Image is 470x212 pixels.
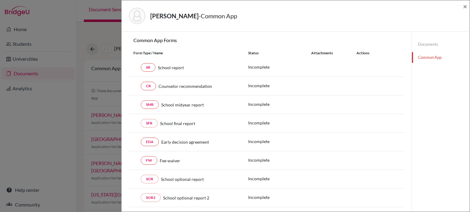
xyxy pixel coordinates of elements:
[463,2,467,11] span: ×
[158,64,184,71] span: School report
[349,50,387,56] div: Actions
[141,156,157,165] a: FW
[199,12,237,20] span: - Common App
[463,3,467,10] button: Close
[248,82,311,89] p: Incomplete
[160,157,180,164] span: Fee waiver
[141,63,155,72] a: SR
[129,37,267,43] h6: Common App Forms
[129,50,244,56] div: Form Type / Name
[248,138,311,145] p: Incomplete
[141,119,158,128] a: SFR
[311,50,349,56] div: Attachments
[248,120,311,126] p: Incomplete
[412,39,470,50] a: Documents
[161,176,204,182] span: School optional report
[248,194,311,200] p: Incomplete
[161,102,204,108] span: School midyear report
[412,52,470,63] a: Common App
[248,175,311,182] p: Incomplete
[160,120,195,127] span: School final report
[141,193,161,202] a: SOR2
[248,50,311,56] div: Status
[141,82,156,90] a: CR
[248,101,311,107] p: Incomplete
[248,64,311,70] p: Incomplete
[163,195,209,201] span: School optional report 2
[248,157,311,163] p: Incomplete
[141,138,159,146] a: EDA
[150,12,199,20] strong: [PERSON_NAME]
[141,100,159,109] a: SMR
[159,83,212,89] span: Counselor recommendation
[141,175,159,183] a: SOR
[161,139,209,145] span: Early decision agreement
